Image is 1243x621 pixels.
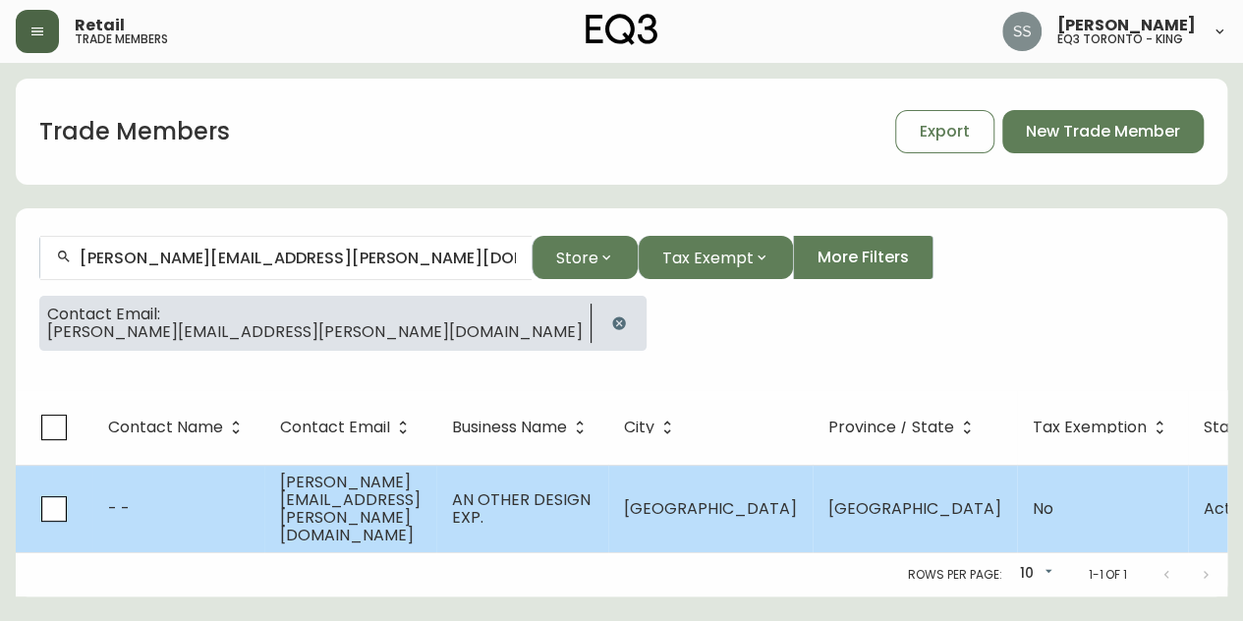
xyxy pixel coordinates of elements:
[47,323,583,341] span: [PERSON_NAME][EMAIL_ADDRESS][PERSON_NAME][DOMAIN_NAME]
[280,471,421,546] span: [PERSON_NAME][EMAIL_ADDRESS][PERSON_NAME][DOMAIN_NAME]
[1002,12,1042,51] img: f1b6f2cda6f3b51f95337c5892ce6799
[624,422,654,433] span: City
[638,236,793,279] button: Tax Exempt
[662,246,754,270] span: Tax Exempt
[895,110,994,153] button: Export
[1033,422,1147,433] span: Tax Exemption
[532,236,638,279] button: Store
[556,246,598,270] span: Store
[624,497,797,520] span: [GEOGRAPHIC_DATA]
[1002,110,1204,153] button: New Trade Member
[818,247,909,268] span: More Filters
[1057,18,1196,33] span: [PERSON_NAME]
[920,121,970,142] span: Export
[586,14,658,45] img: logo
[80,249,516,267] input: Search
[47,306,583,323] span: Contact Email:
[908,566,1001,584] p: Rows per page:
[108,497,130,520] span: - -
[1033,419,1172,436] span: Tax Exemption
[280,422,390,433] span: Contact Email
[452,422,567,433] span: Business Name
[1088,566,1127,584] p: 1-1 of 1
[39,115,230,148] h1: Trade Members
[452,419,593,436] span: Business Name
[280,419,416,436] span: Contact Email
[75,33,168,45] h5: trade members
[75,18,125,33] span: Retail
[452,488,591,529] span: AN OTHER DESIGN EXP.
[828,497,1001,520] span: [GEOGRAPHIC_DATA]
[1033,497,1053,520] span: No
[1057,33,1183,45] h5: eq3 toronto - king
[624,419,680,436] span: City
[828,419,980,436] span: Province / State
[1009,558,1056,591] div: 10
[108,422,223,433] span: Contact Name
[828,422,954,433] span: Province / State
[793,236,933,279] button: More Filters
[108,419,249,436] span: Contact Name
[1026,121,1180,142] span: New Trade Member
